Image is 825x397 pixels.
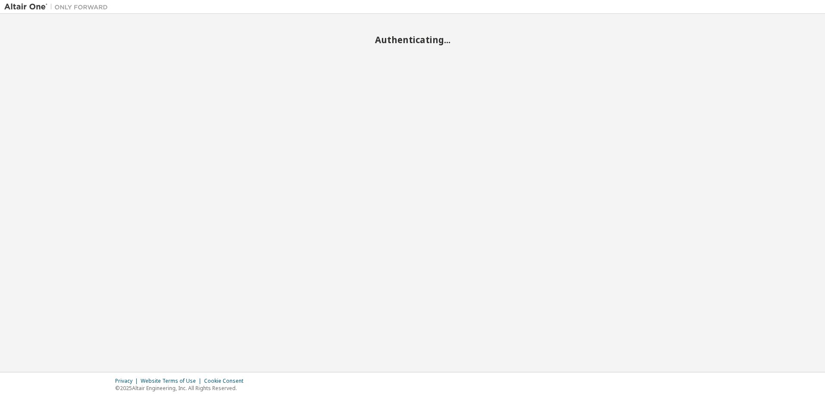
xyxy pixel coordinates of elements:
[115,384,249,392] p: © 2025 Altair Engineering, Inc. All Rights Reserved.
[204,378,249,384] div: Cookie Consent
[4,34,821,45] h2: Authenticating...
[115,378,141,384] div: Privacy
[141,378,204,384] div: Website Terms of Use
[4,3,112,11] img: Altair One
